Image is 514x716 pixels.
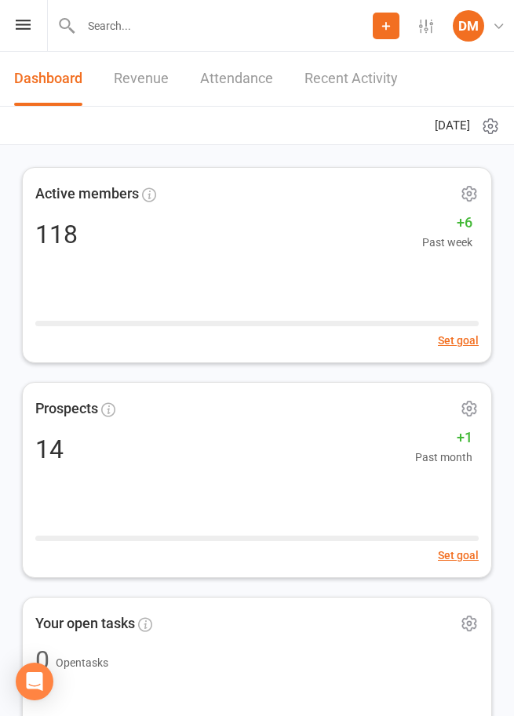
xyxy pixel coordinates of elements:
[35,648,49,673] div: 0
[35,398,98,420] span: Prospects
[453,10,484,42] div: DM
[35,612,135,635] span: Your open tasks
[304,52,398,106] a: Recent Activity
[14,52,82,106] a: Dashboard
[438,332,479,349] button: Set goal
[200,52,273,106] a: Attendance
[35,437,64,462] div: 14
[76,15,373,37] input: Search...
[56,656,108,669] span: Open tasks
[415,427,472,449] span: +1
[35,222,78,247] div: 118
[422,234,472,251] span: Past week
[114,52,169,106] a: Revenue
[422,212,472,234] span: +6
[35,183,139,205] span: Active members
[435,116,470,135] span: [DATE]
[438,547,479,564] button: Set goal
[415,449,472,466] span: Past month
[16,663,53,700] div: Open Intercom Messenger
